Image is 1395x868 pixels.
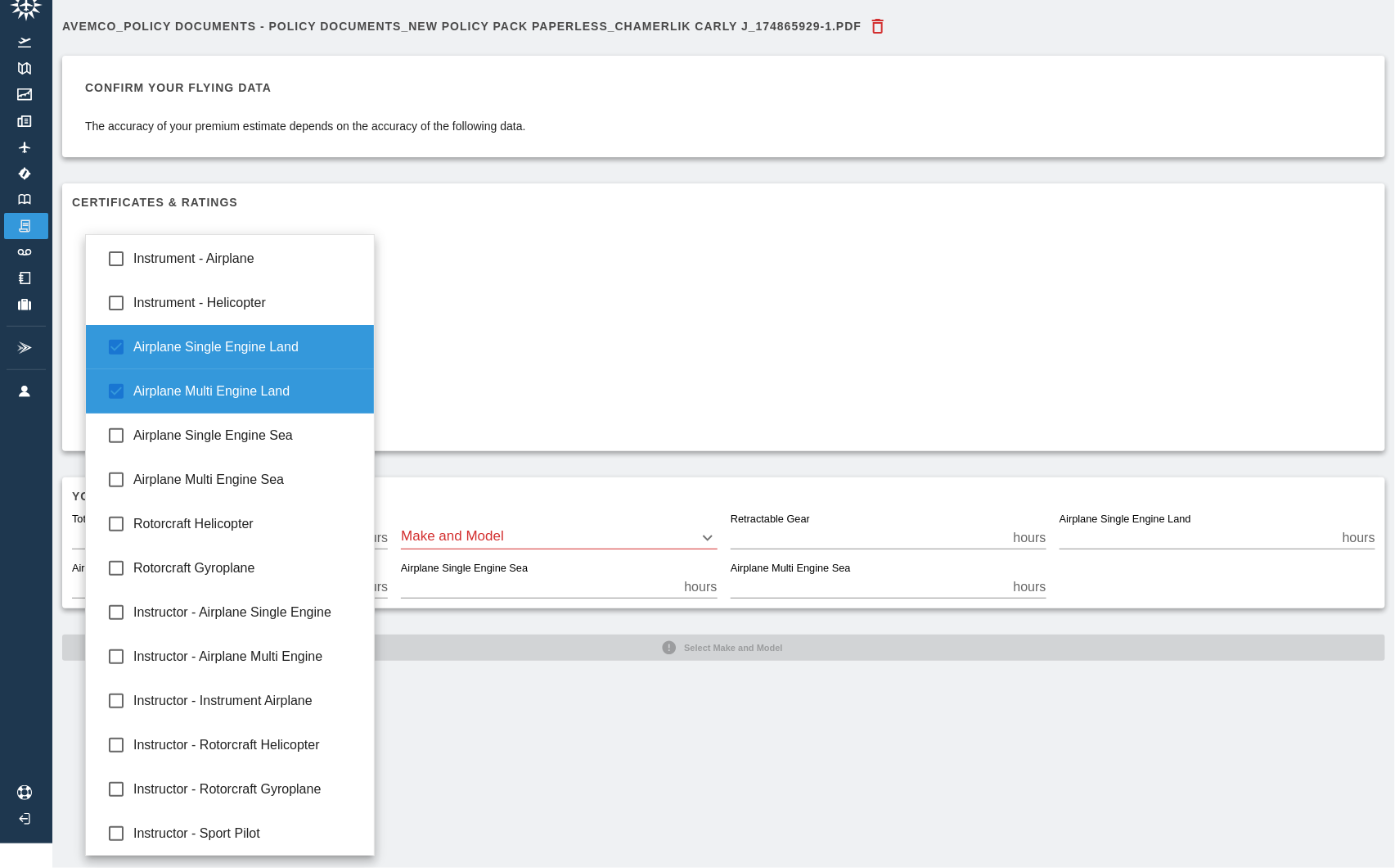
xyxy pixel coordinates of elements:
[133,824,361,843] span: Instructor - Sport Pilot
[133,603,361,622] span: Instructor - Airplane Single Engine
[133,558,361,578] span: Rotorcraft Gyroplane
[133,426,361,445] span: Airplane Single Engine Sea
[133,337,361,357] span: Airplane Single Engine Land
[133,647,361,667] span: Instructor - Airplane Multi Engine
[133,470,361,490] span: Airplane Multi Engine Sea
[133,249,361,269] span: Instrument - Airplane
[133,780,361,799] span: Instructor - Rotorcraft Gyroplane
[133,382,361,401] span: Airplane Multi Engine Land
[133,691,361,711] span: Instructor - Instrument Airplane
[133,293,361,313] span: Instrument - Helicopter
[133,735,361,755] span: Instructor - Rotorcraft Helicopter
[133,514,361,534] span: Rotorcraft Helicopter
